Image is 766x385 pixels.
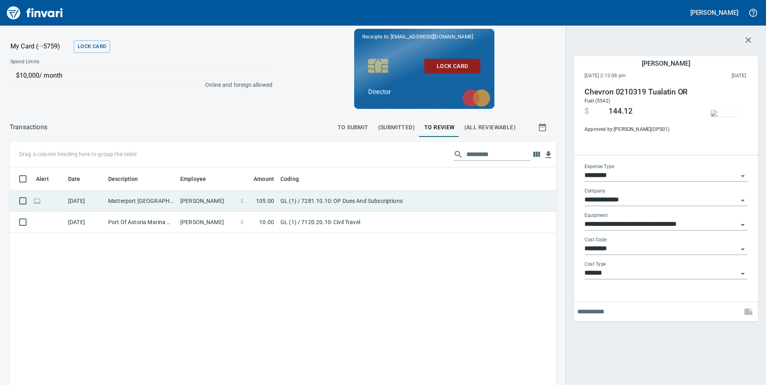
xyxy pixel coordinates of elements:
h5: [PERSON_NAME] [642,59,690,68]
button: Open [737,170,748,182]
label: Company [585,189,605,194]
span: 144.12 [609,106,633,116]
label: Cost Code [585,238,607,243]
span: Employee [180,174,216,184]
td: GL (1) / 7120.20.10: Civil Travel [277,212,478,233]
span: Amount [254,174,274,184]
span: $ [240,218,244,226]
span: Coding [280,174,299,184]
span: This charge was settled by the merchant and appears on the 2025/09/20 statement. [679,72,746,80]
span: $ [585,106,589,116]
p: Drag a column heading here to group the table [19,150,137,158]
span: (All Reviewable) [464,122,516,132]
span: [DATE] 2:13:08 pm [585,72,679,80]
td: [DATE] [65,190,105,212]
td: [DATE] [65,212,105,233]
label: Equipment [585,213,608,218]
span: This records your note into the expense. If you would like to send a message to an employee inste... [739,302,758,321]
img: Finvari [5,3,65,22]
span: Coding [280,174,309,184]
p: Director [368,87,480,97]
span: Alert [36,174,49,184]
span: Description [108,174,138,184]
span: (Submitted) [378,122,415,132]
td: [PERSON_NAME] [177,212,237,233]
span: Lock Card [78,42,106,51]
h5: [PERSON_NAME] [690,8,738,17]
p: Transactions [10,122,47,132]
span: 105.00 [256,197,274,205]
span: Alert [36,174,59,184]
span: Description [108,174,149,184]
label: Cost Type [585,262,606,267]
span: Date [68,174,81,184]
button: Lock Card [424,59,480,74]
button: [PERSON_NAME] [688,6,740,19]
button: Open [737,268,748,279]
td: Port Of Astoria Marina Astoria OR [105,212,177,233]
span: Spend Limits [10,58,155,66]
button: Open [737,244,748,255]
span: To Review [424,122,455,132]
button: Choose columns to display [530,148,542,160]
label: Expense Type [585,164,614,169]
td: Matterport [GEOGRAPHIC_DATA] [GEOGRAPHIC_DATA] [105,190,177,212]
img: mastercard.svg [458,85,494,111]
h4: Chevron 0210319 Tualatin OR [585,87,692,97]
button: Show transactions within a particular date range [530,118,556,137]
span: $ [240,197,244,205]
span: Employee [180,174,206,184]
span: Lock Card [431,61,474,71]
p: Receipts to: [362,33,486,41]
span: [EMAIL_ADDRESS][DOMAIN_NAME] [390,33,474,40]
nav: breadcrumb [10,122,47,132]
span: Fuel (5542) [585,98,610,104]
td: [PERSON_NAME] [177,190,237,212]
span: Date [68,174,91,184]
span: Approved by: [PERSON_NAME] ( OPS01 ) [585,126,692,134]
button: Lock Card [74,40,110,53]
p: $10,000 / month [16,71,267,80]
p: My Card (···5759) [10,42,71,51]
td: GL (1) / 7281.10.10: OP Dues And Subscriptions [277,190,478,212]
span: Online transaction [33,198,41,203]
span: 10.00 [259,218,274,226]
button: Open [737,219,748,231]
span: Amount [243,174,274,184]
img: receipts%2Ftapani%2F2025-09-29%2FNpW6evtxusdPFqUX9Kors40Bib72__r22iN7db1YwVHlH6kRlAm_thumb.jpg [711,110,736,116]
span: To Submit [338,122,369,132]
button: Close transaction [739,30,758,50]
button: Open [737,195,748,206]
p: Online and foreign allowed [4,81,272,89]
